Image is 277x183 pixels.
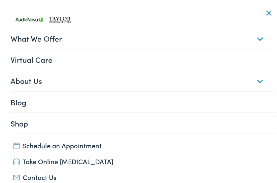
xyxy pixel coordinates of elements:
a: About Us [11,69,276,89]
img: utility icon [13,157,20,163]
a: Take Online [MEDICAL_DATA] [13,155,269,164]
img: utility icon [13,173,20,179]
img: utility icon [13,141,20,147]
a: Virtual Care [11,48,276,68]
a: Shop [11,111,276,132]
a: Schedule an Appointment [13,139,269,148]
a: Contact Us [13,171,269,180]
a: What We Offer [11,26,276,47]
a: Blog [11,90,276,111]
